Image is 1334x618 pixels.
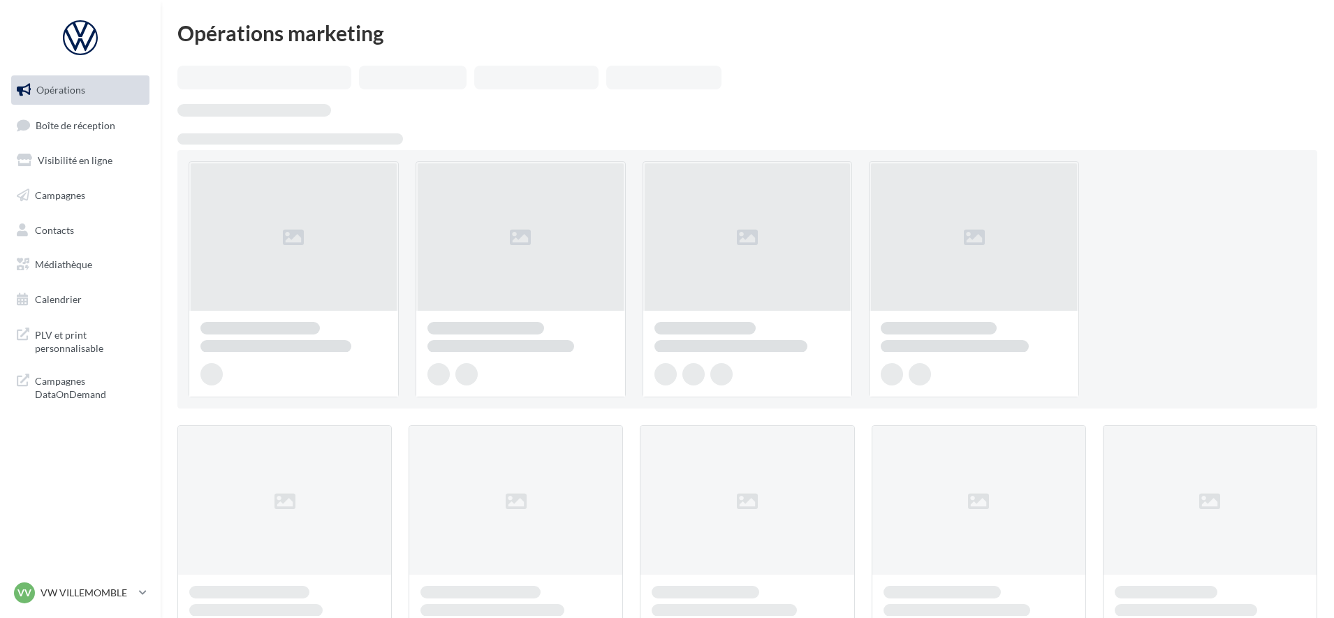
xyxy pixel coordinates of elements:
a: VV VW VILLEMOMBLE [11,580,149,606]
a: Campagnes DataOnDemand [8,366,152,407]
span: Contacts [35,223,74,235]
a: Contacts [8,216,152,245]
span: Visibilité en ligne [38,154,112,166]
a: Opérations [8,75,152,105]
div: Opérations marketing [177,22,1317,43]
a: Campagnes [8,181,152,210]
p: VW VILLEMOMBLE [41,586,133,600]
span: Campagnes [35,189,85,201]
a: Visibilité en ligne [8,146,152,175]
span: Boîte de réception [36,119,115,131]
span: PLV et print personnalisable [35,325,144,355]
a: Calendrier [8,285,152,314]
a: Boîte de réception [8,110,152,140]
a: PLV et print personnalisable [8,320,152,361]
span: Campagnes DataOnDemand [35,371,144,402]
span: Médiathèque [35,258,92,270]
span: Opérations [36,84,85,96]
span: VV [17,586,31,600]
a: Médiathèque [8,250,152,279]
span: Calendrier [35,293,82,305]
